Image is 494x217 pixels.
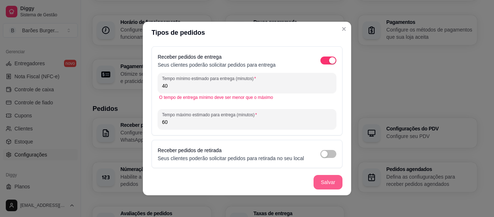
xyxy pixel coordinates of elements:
button: Close [338,23,350,35]
header: Tipos de pedidos [143,22,351,43]
input: Tempo máximo estimado para entrega (minutos) [162,118,332,126]
label: Tempo mínimo estimado para entrega (minutos) [162,75,258,82]
label: Tempo máximo estimado para entrega (minutos) [162,112,259,118]
p: Seus clientes poderão solicitar pedidos para entrega [158,61,276,68]
label: Receber pedidos de retirada [158,147,222,153]
input: Tempo mínimo estimado para entrega (minutos) [162,82,332,89]
div: O tempo de entrega mínimo deve ser menor que o máximo [159,95,335,100]
p: Seus clientes poderão solicitar pedidos para retirada no seu local [158,155,304,162]
label: Receber pedidos de entrega [158,54,222,60]
button: Salvar [314,175,342,189]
